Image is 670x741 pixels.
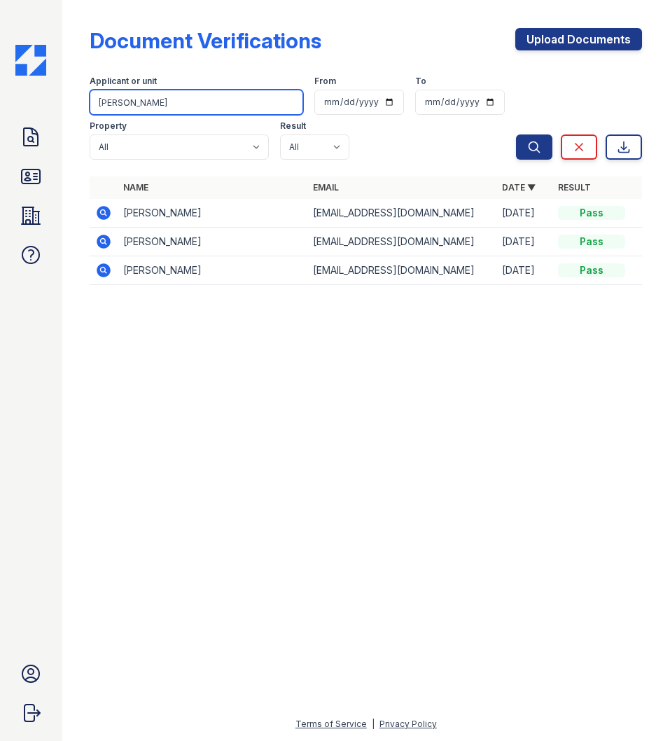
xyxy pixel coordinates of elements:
[313,182,339,193] a: Email
[90,76,157,87] label: Applicant or unit
[379,719,437,729] a: Privacy Policy
[415,76,426,87] label: To
[372,719,375,729] div: |
[496,256,552,285] td: [DATE]
[90,120,127,132] label: Property
[118,256,307,285] td: [PERSON_NAME]
[558,182,591,193] a: Result
[496,199,552,228] td: [DATE]
[307,228,496,256] td: [EMAIL_ADDRESS][DOMAIN_NAME]
[118,199,307,228] td: [PERSON_NAME]
[118,228,307,256] td: [PERSON_NAME]
[515,28,642,50] a: Upload Documents
[15,45,46,76] img: CE_Icon_Blue-c292c112584629df590d857e76928e9f676e5b41ef8f769ba2f05ee15b207248.png
[496,228,552,256] td: [DATE]
[558,263,625,277] div: Pass
[314,76,336,87] label: From
[295,719,367,729] a: Terms of Service
[558,235,625,249] div: Pass
[502,182,536,193] a: Date ▼
[123,182,148,193] a: Name
[280,120,306,132] label: Result
[90,28,321,53] div: Document Verifications
[90,90,303,115] input: Search by name, email, or unit number
[558,206,625,220] div: Pass
[307,256,496,285] td: [EMAIL_ADDRESS][DOMAIN_NAME]
[307,199,496,228] td: [EMAIL_ADDRESS][DOMAIN_NAME]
